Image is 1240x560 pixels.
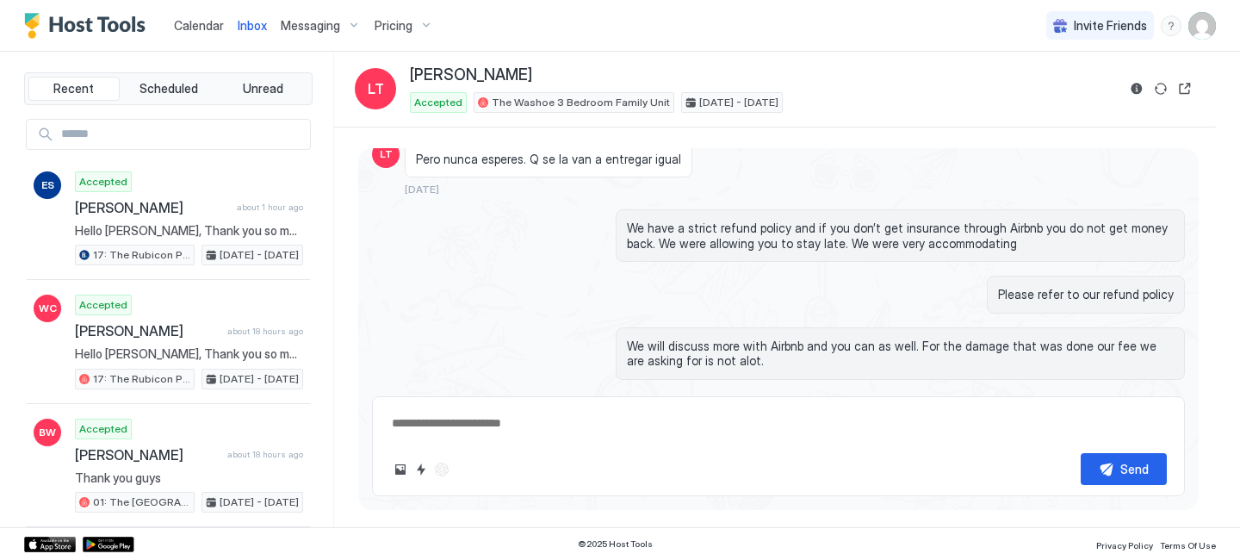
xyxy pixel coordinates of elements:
span: ES [41,177,54,193]
span: Recent [53,81,94,96]
button: Scheduled [123,77,214,101]
a: Inbox [238,16,267,34]
span: [DATE] - [DATE] [220,247,299,263]
button: Send [1081,453,1167,485]
span: 17: The Rubicon Pet Friendly Studio [93,371,190,387]
span: [DATE] - [DATE] [699,95,778,110]
span: 01: The [GEOGRAPHIC_DATA] at The [GEOGRAPHIC_DATA] [93,495,190,510]
div: User profile [1188,12,1216,40]
span: Messaging [281,18,340,34]
span: Hello [PERSON_NAME], Thank you so much for your booking! We'll send the check-in instructions [DA... [75,223,303,239]
span: about 18 hours ago [227,449,303,460]
span: [PERSON_NAME] [75,199,230,216]
span: about 1 hour ago [237,202,303,213]
span: [DATE] - [DATE] [220,495,299,510]
button: Quick reply [411,459,431,480]
div: Send [1120,460,1149,478]
span: Pricing [375,18,412,34]
span: The Washoe 3 Bedroom Family Unit [492,95,670,110]
span: LT [368,78,384,99]
span: Pero nunca esperes. Q se la van a entregar igual [416,152,681,167]
div: tab-group [24,72,313,105]
span: Invite Friends [1074,18,1147,34]
span: Unread [243,81,283,96]
span: © 2025 Host Tools [578,538,653,550]
span: [PERSON_NAME] [75,446,220,464]
a: Host Tools Logo [24,13,153,39]
button: Unread [217,77,308,101]
span: [PERSON_NAME] [75,322,220,339]
a: Calendar [174,16,224,34]
span: Accepted [79,174,127,190]
a: Privacy Policy [1096,535,1153,553]
span: Privacy Policy [1096,540,1153,551]
span: We have a strict refund policy and if you don’t get insurance through Airbnb you do not get money... [627,221,1174,251]
button: Open reservation [1175,78,1195,99]
div: menu [1161,16,1181,36]
button: Reservation information [1126,78,1147,99]
span: Please refer to our refund policy [998,287,1174,302]
button: Recent [28,77,120,101]
span: about 18 hours ago [227,326,303,337]
input: Input Field [54,120,310,149]
a: Terms Of Use [1160,535,1216,553]
span: 17: The Rubicon Pet Friendly Studio [93,247,190,263]
span: Calendar [174,18,224,33]
span: [DATE] - [DATE] [220,371,299,387]
span: Thank you guys [75,470,303,486]
span: [DATE] [405,183,439,196]
span: Accepted [79,421,127,437]
span: Inbox [238,18,267,33]
span: BW [39,425,56,440]
span: WC [39,301,57,316]
a: App Store [24,537,76,552]
span: Hello [PERSON_NAME], Thank you so much for your booking! We'll send the check-in instructions [DA... [75,346,303,362]
span: Accepted [79,297,127,313]
span: LT [380,146,393,162]
button: Upload image [390,459,411,480]
span: [PERSON_NAME] [410,65,532,85]
span: Accepted [414,95,462,110]
span: We will discuss more with Airbnb and you can as well. For the damage that was done our fee we are... [627,339,1174,369]
a: Google Play Store [83,537,134,552]
button: Sync reservation [1150,78,1171,99]
span: Terms Of Use [1160,540,1216,551]
span: Scheduled [139,81,198,96]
